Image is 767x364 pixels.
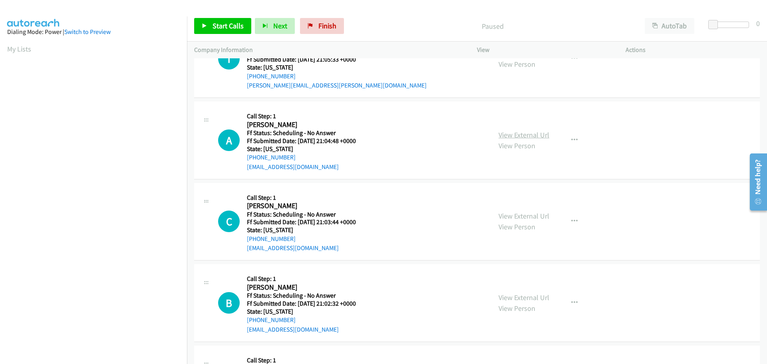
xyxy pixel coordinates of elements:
[247,145,366,153] h5: State: [US_STATE]
[218,211,240,232] h1: C
[744,150,767,214] iframe: Resource Center
[477,45,611,55] p: View
[247,194,366,202] h5: Call Step: 1
[247,316,296,324] a: [PHONE_NUMBER]
[318,21,336,30] span: Finish
[64,28,111,36] a: Switch to Preview
[247,129,366,137] h5: Ff Status: Scheduling - No Answer
[218,211,240,232] div: The call is yet to be attempted
[247,72,296,80] a: [PHONE_NUMBER]
[499,293,549,302] a: View External Url
[213,21,244,30] span: Start Calls
[247,226,366,234] h5: State: [US_STATE]
[499,211,549,221] a: View External Url
[247,82,427,89] a: [PERSON_NAME][EMAIL_ADDRESS][PERSON_NAME][DOMAIN_NAME]
[247,211,366,219] h5: Ff Status: Scheduling - No Answer
[247,153,296,161] a: [PHONE_NUMBER]
[499,304,535,313] a: View Person
[355,21,630,32] p: Paused
[247,112,366,120] h5: Call Step: 1
[247,283,366,292] h2: [PERSON_NAME]
[247,64,427,72] h5: State: [US_STATE]
[645,18,694,34] button: AutoTab
[247,292,366,300] h5: Ff Status: Scheduling - No Answer
[247,308,366,316] h5: State: [US_STATE]
[499,130,549,139] a: View External Url
[218,48,240,70] div: The call is yet to be attempted
[255,18,295,34] button: Next
[247,244,339,252] a: [EMAIL_ADDRESS][DOMAIN_NAME]
[626,45,760,55] p: Actions
[247,137,366,145] h5: Ff Submitted Date: [DATE] 21:04:48 +0000
[499,141,535,150] a: View Person
[247,235,296,243] a: [PHONE_NUMBER]
[194,45,463,55] p: Company Information
[247,120,366,129] h2: [PERSON_NAME]
[247,275,366,283] h5: Call Step: 1
[712,22,749,28] div: Delay between calls (in seconds)
[756,18,760,29] div: 0
[247,300,366,308] h5: Ff Submitted Date: [DATE] 21:02:32 +0000
[218,292,240,314] div: The call is yet to be attempted
[194,18,251,34] a: Start Calls
[7,27,180,37] div: Dialing Mode: Power |
[218,292,240,314] h1: B
[218,129,240,151] div: The call is yet to be attempted
[247,326,339,333] a: [EMAIL_ADDRESS][DOMAIN_NAME]
[247,201,366,211] h2: [PERSON_NAME]
[247,218,366,226] h5: Ff Submitted Date: [DATE] 21:03:44 +0000
[300,18,344,34] a: Finish
[7,44,31,54] a: My Lists
[218,48,240,70] h1: T
[499,222,535,231] a: View Person
[499,60,535,69] a: View Person
[273,21,287,30] span: Next
[247,163,339,171] a: [EMAIL_ADDRESS][DOMAIN_NAME]
[247,56,427,64] h5: Ff Submitted Date: [DATE] 21:05:33 +0000
[218,129,240,151] h1: A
